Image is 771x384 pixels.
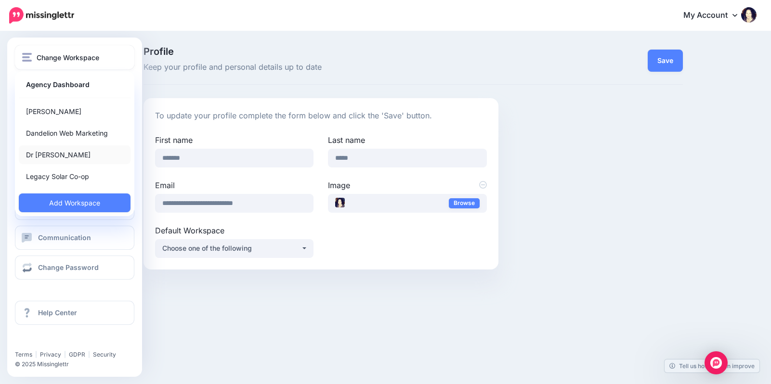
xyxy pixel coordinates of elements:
div: Choose one of the following [162,243,301,254]
label: First name [155,134,314,146]
img: Missinglettr [9,7,74,24]
a: GDPR [69,351,85,358]
a: Help Center [15,301,134,325]
span: | [88,351,90,358]
a: Browse [449,198,480,208]
span: Help Center [38,308,77,317]
a: Dandelion Web Marketing [19,124,131,142]
strong: Agency Dashboard [26,79,90,90]
button: Save [648,50,683,72]
img: profile-6-x-pro-effect_thumb.jpg [335,198,345,207]
a: Add Workspace [19,193,131,212]
button: Change Workspace [15,45,134,69]
label: Default Workspace [155,225,314,236]
div: Open Intercom Messenger [705,351,728,374]
a: Agency Dashboard [19,75,131,94]
p: To update your profile complete the form below and click the 'Save' button. [155,110,487,122]
a: Communication [15,226,134,250]
a: Privacy [40,351,61,358]
a: Security [93,351,116,358]
img: menu.png [22,53,32,62]
label: Email [155,179,314,191]
button: Choose one of the following [155,239,314,258]
a: Dr [PERSON_NAME] [19,145,131,164]
a: [PERSON_NAME] [19,102,131,121]
span: | [64,351,66,358]
iframe: Twitter Follow Button [15,337,90,346]
a: My Account [674,4,757,27]
span: Profile [144,47,498,56]
a: Change Password [15,256,134,280]
a: Legacy Solar Co-op [19,167,131,186]
label: Last name [328,134,486,146]
li: © 2025 Missinglettr [15,359,142,369]
label: Image [328,179,486,191]
span: Communication [38,233,91,242]
a: Tell us how we can improve [665,359,759,372]
span: Keep your profile and personal details up to date [144,61,498,74]
a: Terms [15,351,32,358]
span: | [35,351,37,358]
span: Change Workspace [37,52,99,63]
span: Change Password [38,263,99,271]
